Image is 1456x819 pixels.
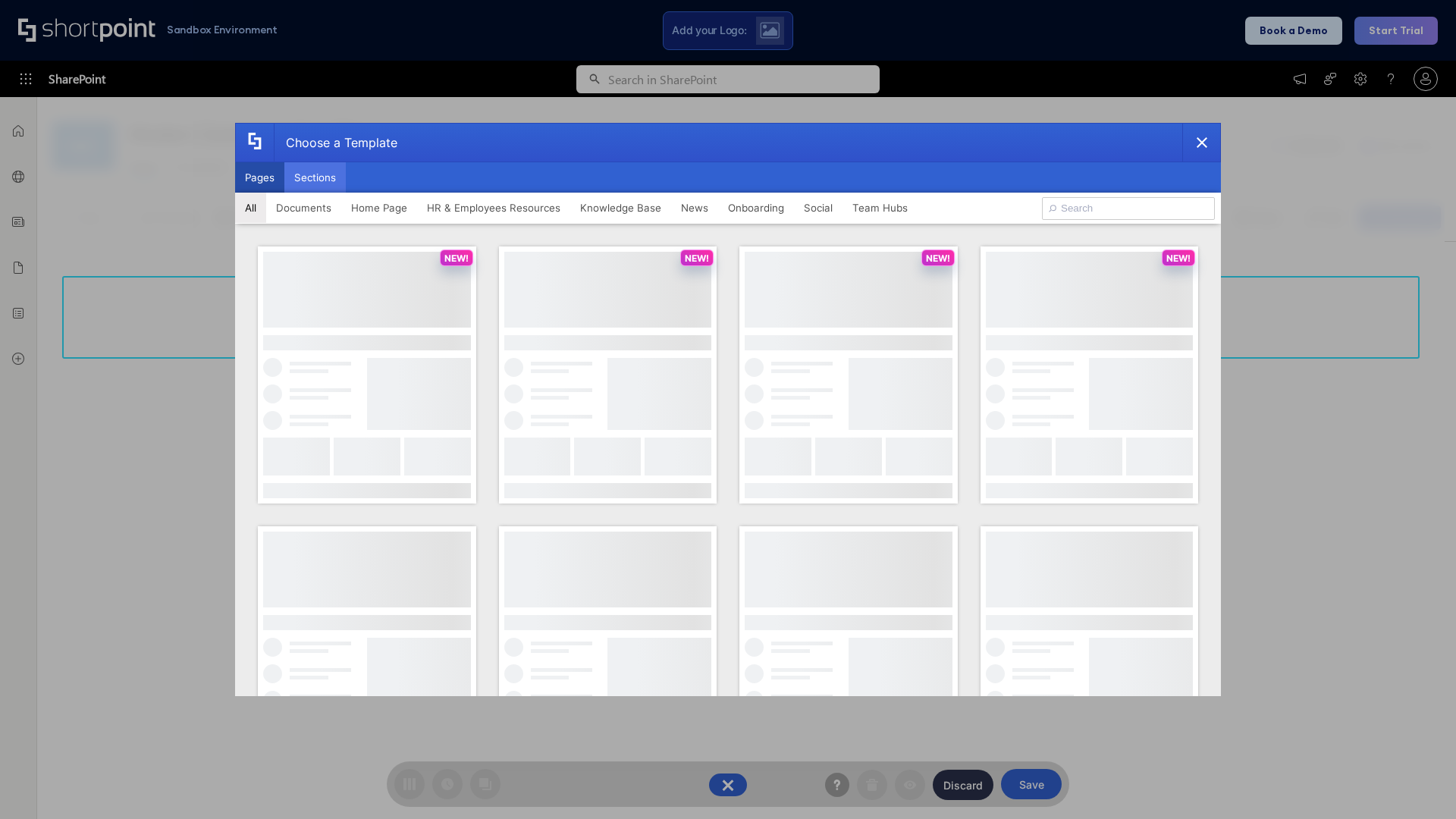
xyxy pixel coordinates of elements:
[266,193,341,223] button: Documents
[718,193,794,223] button: Onboarding
[671,193,718,223] button: News
[1042,197,1215,220] input: Search
[570,193,671,223] button: Knowledge Base
[417,193,570,223] button: HR & Employees Resources
[1380,746,1456,819] iframe: Chat Widget
[794,193,843,223] button: Social
[1166,253,1191,264] p: NEW!
[843,193,918,223] button: Team Hubs
[685,253,709,264] p: NEW!
[284,162,346,193] button: Sections
[341,193,417,223] button: Home Page
[926,253,950,264] p: NEW!
[235,193,266,223] button: All
[444,253,469,264] p: NEW!
[274,124,397,162] div: Choose a Template
[235,123,1221,696] div: template selector
[235,162,284,193] button: Pages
